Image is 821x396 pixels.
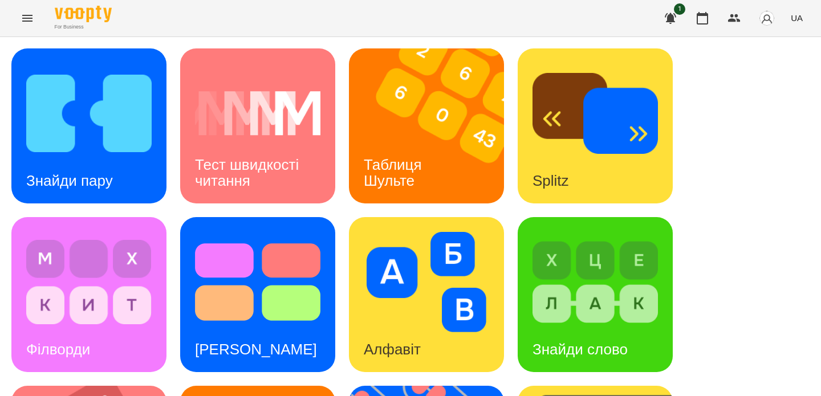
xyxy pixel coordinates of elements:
[349,217,504,372] a: АлфавітАлфавіт
[195,156,303,189] h3: Тест швидкості читання
[791,12,803,24] span: UA
[674,3,685,15] span: 1
[26,341,90,358] h3: Філворди
[518,217,673,372] a: Знайди словоЗнайди слово
[195,232,320,332] img: Тест Струпа
[195,63,320,164] img: Тест швидкості читання
[26,172,113,189] h3: Знайди пару
[349,48,518,203] img: Таблиця Шульте
[364,341,421,358] h3: Алфавіт
[26,232,152,332] img: Філворди
[786,7,807,28] button: UA
[195,341,317,358] h3: [PERSON_NAME]
[180,217,335,372] a: Тест Струпа[PERSON_NAME]
[533,341,628,358] h3: Знайди слово
[349,48,504,203] a: Таблиця ШультеТаблиця Шульте
[364,232,489,332] img: Алфавіт
[759,10,775,26] img: avatar_s.png
[533,63,658,164] img: Splitz
[364,156,426,189] h3: Таблиця Шульте
[26,63,152,164] img: Знайди пару
[55,6,112,22] img: Voopty Logo
[518,48,673,203] a: SplitzSplitz
[14,5,41,32] button: Menu
[11,217,166,372] a: ФілвордиФілворди
[533,172,569,189] h3: Splitz
[533,232,658,332] img: Знайди слово
[55,23,112,31] span: For Business
[11,48,166,203] a: Знайди паруЗнайди пару
[180,48,335,203] a: Тест швидкості читанняТест швидкості читання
